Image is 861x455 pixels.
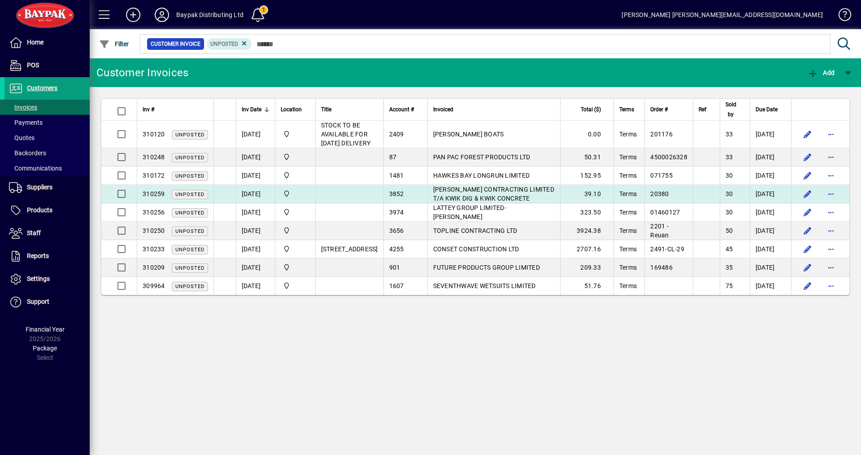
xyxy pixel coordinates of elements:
[281,152,310,162] span: Baypak - Onekawa
[566,105,609,114] div: Total ($)
[389,105,422,114] div: Account #
[750,258,791,277] td: [DATE]
[805,65,837,81] button: Add
[750,121,791,148] td: [DATE]
[619,245,637,253] span: Terms
[281,105,310,114] div: Location
[175,132,204,138] span: Unposted
[4,100,90,115] a: Invoices
[4,115,90,130] a: Payments
[236,240,275,258] td: [DATE]
[281,129,310,139] span: Baypak - Onekawa
[726,282,733,289] span: 75
[622,8,823,22] div: [PERSON_NAME] [PERSON_NAME][EMAIL_ADDRESS][DOMAIN_NAME]
[750,148,791,166] td: [DATE]
[824,168,838,183] button: More options
[560,121,613,148] td: 0.00
[27,298,49,305] span: Support
[389,153,397,161] span: 87
[433,172,530,179] span: HAWKES BAY LONGRUN LIMITED
[9,134,35,141] span: Quotes
[143,172,165,179] span: 310172
[281,244,310,254] span: Baypak - Onekawa
[699,105,714,114] div: Ref
[281,262,310,272] span: Baypak - Onekawa
[321,122,371,147] span: STOCK TO BE AVAILABLE FOR [DATE] DELIVERY
[4,161,90,176] a: Communications
[281,207,310,217] span: Baypak - Onekawa
[726,190,733,197] span: 30
[4,31,90,54] a: Home
[389,209,404,216] span: 3974
[619,172,637,179] span: Terms
[619,227,637,234] span: Terms
[560,148,613,166] td: 50.31
[433,204,506,220] span: LATTEY GROUP LIMITED-[PERSON_NAME]
[800,223,815,238] button: Edit
[27,84,57,92] span: Customers
[389,131,404,138] span: 2409
[824,127,838,141] button: More options
[9,149,46,157] span: Backorders
[389,282,404,289] span: 1607
[560,258,613,277] td: 209.33
[9,104,37,111] span: Invoices
[175,192,204,197] span: Unposted
[650,209,680,216] span: 01460127
[281,171,310,180] span: Baypak - Onekawa
[800,205,815,219] button: Edit
[824,260,838,275] button: More options
[175,173,204,179] span: Unposted
[96,66,188,80] div: Customer Invoices
[619,190,637,197] span: Terms
[143,209,165,216] span: 310256
[650,190,669,197] span: 20380
[726,100,744,119] div: Sold by
[650,223,669,239] span: 2201 - Reuan
[560,166,613,185] td: 152.95
[236,166,275,185] td: [DATE]
[824,242,838,256] button: More options
[433,131,504,138] span: [PERSON_NAME] BOATS
[27,275,50,282] span: Settings
[27,39,43,46] span: Home
[726,100,736,119] span: Sold by
[726,209,733,216] span: 30
[242,105,261,114] span: Inv Date
[236,258,275,277] td: [DATE]
[143,227,165,234] span: 310250
[143,282,165,289] span: 309964
[824,223,838,238] button: More options
[281,189,310,199] span: Baypak - Onekawa
[433,153,531,161] span: PAN PAC FOREST PRODUCTS LTD
[750,240,791,258] td: [DATE]
[389,172,404,179] span: 1481
[236,121,275,148] td: [DATE]
[433,105,453,114] span: Invoiced
[560,277,613,295] td: 51.76
[236,185,275,203] td: [DATE]
[650,153,687,161] span: 4500026328
[27,229,41,236] span: Staff
[175,265,204,271] span: Unposted
[389,227,404,234] span: 3656
[800,187,815,201] button: Edit
[4,222,90,245] a: Staff
[800,260,815,275] button: Edit
[726,172,733,179] span: 30
[560,240,613,258] td: 2707.16
[143,131,165,138] span: 310120
[143,153,165,161] span: 310248
[175,228,204,234] span: Unposted
[619,105,634,114] span: Terms
[143,264,165,271] span: 310209
[143,105,208,114] div: Inv #
[824,279,838,293] button: More options
[726,264,733,271] span: 35
[321,245,378,253] span: [STREET_ADDRESS]
[750,277,791,295] td: [DATE]
[4,199,90,222] a: Products
[236,277,275,295] td: [DATE]
[281,281,310,291] span: Baypak - Onekawa
[151,39,200,48] span: Customer Invoice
